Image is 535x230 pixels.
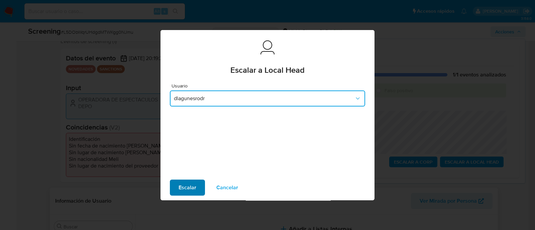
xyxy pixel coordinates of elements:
span: Escalar a Local Head [230,66,305,74]
button: Cancelar [208,180,247,196]
span: Cancelar [216,180,238,195]
span: dlagunesrodr [174,95,354,102]
span: Escalar [179,180,196,195]
button: Escalar [170,180,205,196]
span: Usuario [172,83,367,88]
button: dlagunesrodr [170,90,365,106]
